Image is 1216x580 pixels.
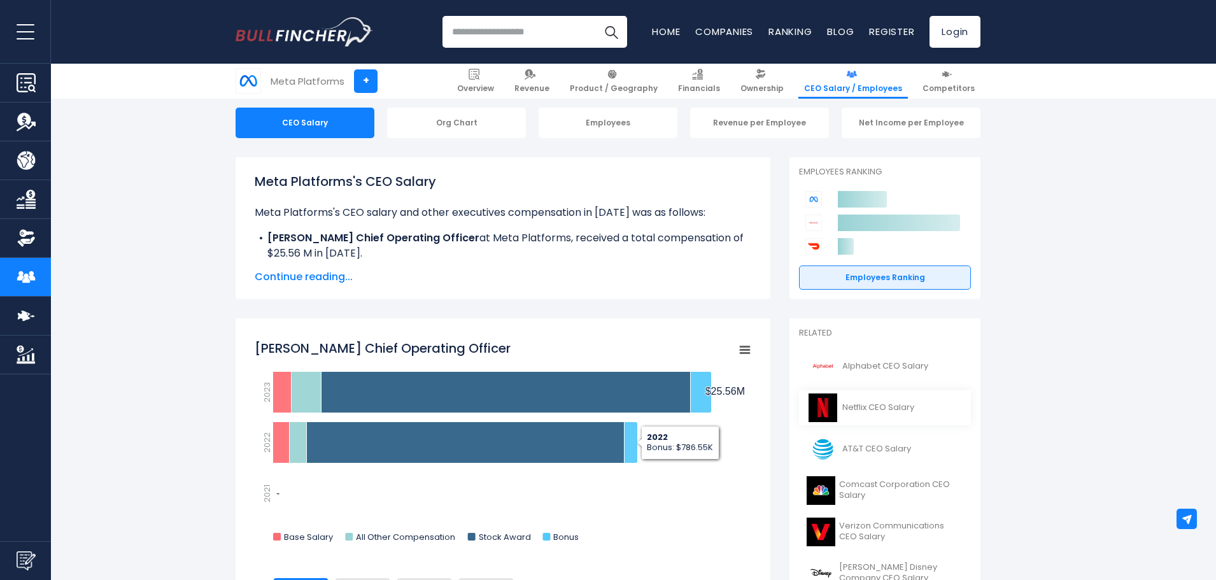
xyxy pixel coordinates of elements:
img: Bullfincher logo [236,17,373,46]
a: Companies [695,25,753,38]
a: + [354,69,378,93]
span: Comcast Corporation CEO Salary [839,479,963,501]
span: Competitors [923,83,975,94]
img: META logo [236,69,260,93]
button: Search [595,16,627,48]
li: at Meta Platforms, received a total compensation of $25.56 M in [DATE]. [255,230,751,261]
a: Go to homepage [236,17,372,46]
div: Meta Platforms [271,74,344,88]
a: Verizon Communications CEO Salary [799,514,971,549]
img: T logo [807,435,838,463]
a: Competitors [917,64,980,99]
span: Verizon Communications CEO Salary [839,521,963,542]
tspan: [PERSON_NAME] Chief Operating Officer [255,339,511,357]
a: Financials [672,64,726,99]
text: 2023 [261,382,273,402]
a: Overview [451,64,500,99]
p: Meta Platforms's CEO salary and other executives compensation in [DATE] was as follows: [255,205,751,220]
a: Netflix CEO Salary [799,390,971,425]
b: [PERSON_NAME] Chief Operating Officer [267,230,479,245]
svg: Javier Olivan Chief Operating Officer [255,333,751,556]
img: VZ logo [807,518,835,546]
a: CEO Salary / Employees [798,64,908,99]
div: CEO Salary [236,108,374,138]
span: Revenue [514,83,549,94]
div: Org Chart [387,108,526,138]
a: Ownership [735,64,789,99]
text: 2022 [261,432,273,453]
div: Revenue per Employee [690,108,829,138]
a: Employees Ranking [799,265,971,290]
a: Product / Geography [564,64,663,99]
a: Alphabet CEO Salary [799,349,971,384]
img: CMCSA logo [807,476,835,505]
div: Employees [539,108,677,138]
img: DoorDash competitors logo [805,238,822,255]
span: Product / Geography [570,83,658,94]
p: Employees Ranking [799,167,971,178]
text: Bonus [553,531,579,543]
text: 2021 [261,485,273,502]
a: Login [930,16,980,48]
tspan: $21.27M [640,437,680,448]
text: All Other Compensation [356,531,455,543]
a: Ranking [768,25,812,38]
text: Base Salary [284,531,334,543]
a: AT&T CEO Salary [799,432,971,467]
span: AT&T CEO Salary [842,444,911,455]
span: Netflix CEO Salary [842,402,914,413]
a: Home [652,25,680,38]
a: Blog [827,25,854,38]
span: Alphabet CEO Salary [842,361,928,372]
img: Alphabet competitors logo [805,215,822,231]
img: Ownership [17,229,36,248]
a: Comcast Corporation CEO Salary [799,473,971,508]
a: Revenue [509,64,555,99]
img: NFLX logo [807,393,838,422]
span: Ownership [740,83,784,94]
h1: Meta Platforms's CEO Salary [255,172,751,191]
span: CEO Salary / Employees [804,83,902,94]
span: Financials [678,83,720,94]
img: Meta Platforms competitors logo [805,191,822,208]
text: Stock Award [479,531,531,543]
text: - [276,488,279,499]
tspan: $25.56M [705,386,745,397]
p: Related [799,328,971,339]
span: Continue reading... [255,269,751,285]
div: Net Income per Employee [842,108,980,138]
img: GOOGL logo [807,352,838,381]
span: Overview [457,83,494,94]
a: Register [869,25,914,38]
